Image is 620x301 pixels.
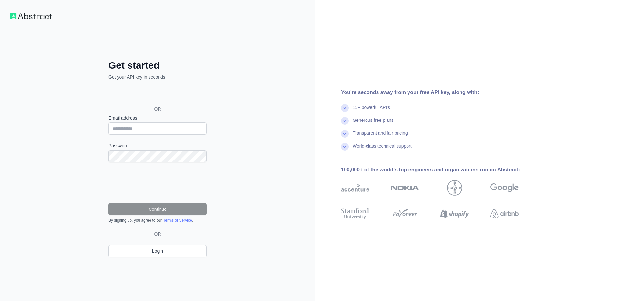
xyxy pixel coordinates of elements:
label: Email address [108,115,207,121]
iframe: Sign in with Google Button [105,87,209,102]
img: accenture [341,180,369,196]
button: Continue [108,203,207,215]
span: OR [152,231,164,237]
img: check mark [341,143,349,150]
div: World-class technical support [353,143,412,156]
img: google [490,180,519,196]
span: OR [149,106,166,112]
img: payoneer [391,207,419,221]
iframe: reCAPTCHA [108,170,207,195]
img: shopify [440,207,469,221]
div: Transparent and fair pricing [353,130,408,143]
div: 15+ powerful API's [353,104,390,117]
div: By signing up, you agree to our . [108,218,207,223]
a: Login [108,245,207,257]
img: check mark [341,130,349,138]
label: Password [108,142,207,149]
img: Workflow [10,13,52,19]
p: Get your API key in seconds [108,74,207,80]
img: airbnb [490,207,519,221]
div: You're seconds away from your free API key, along with: [341,89,539,96]
img: nokia [391,180,419,196]
a: Terms of Service [163,218,192,223]
h2: Get started [108,60,207,71]
div: 100,000+ of the world's top engineers and organizations run on Abstract: [341,166,539,174]
img: stanford university [341,207,369,221]
img: check mark [341,104,349,112]
img: check mark [341,117,349,125]
img: bayer [447,180,462,196]
div: Generous free plans [353,117,394,130]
